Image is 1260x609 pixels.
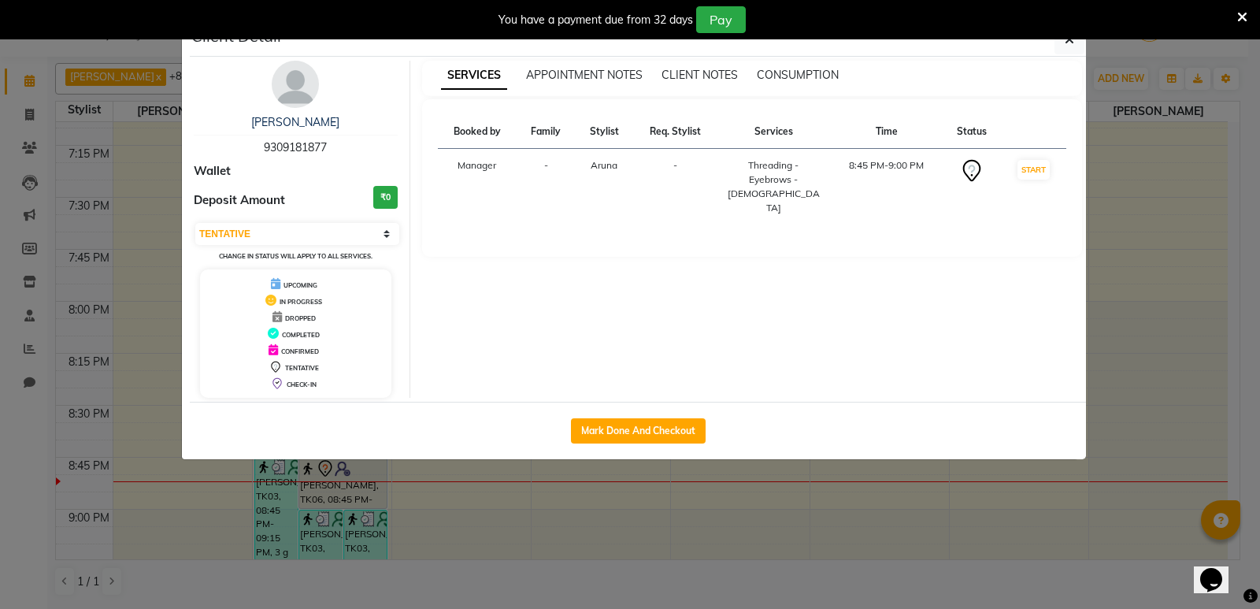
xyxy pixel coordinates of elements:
[282,331,320,339] span: COMPLETED
[281,347,319,355] span: CONFIRMED
[633,115,717,149] th: Req. Stylist
[280,298,322,306] span: IN PROGRESS
[517,115,575,149] th: Family
[264,140,327,154] span: 9309181877
[194,191,285,210] span: Deposit Amount
[696,6,746,33] button: Pay
[498,12,693,28] div: You have a payment due from 32 days
[441,61,507,90] span: SERVICES
[591,159,617,171] span: Aruna
[272,61,319,108] img: avatar
[757,68,839,82] span: CONSUMPTION
[1194,546,1244,593] iframe: chat widget
[717,115,830,149] th: Services
[287,381,317,388] span: CHECK-IN
[438,149,517,225] td: Manager
[726,158,821,215] div: Threading - Eyebrows - [DEMOGRAPHIC_DATA]
[194,162,231,180] span: Wallet
[526,68,643,82] span: APPOINTMENT NOTES
[251,115,339,129] a: [PERSON_NAME]
[285,314,316,322] span: DROPPED
[830,115,943,149] th: Time
[576,115,633,149] th: Stylist
[283,281,317,289] span: UPCOMING
[219,252,372,260] small: Change in status will apply to all services.
[830,149,943,225] td: 8:45 PM-9:00 PM
[633,149,717,225] td: -
[517,149,575,225] td: -
[661,68,738,82] span: CLIENT NOTES
[285,364,319,372] span: TENTATIVE
[1017,160,1050,180] button: START
[943,115,1001,149] th: Status
[571,418,706,444] button: Mark Done And Checkout
[438,115,517,149] th: Booked by
[373,186,398,209] h3: ₹0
